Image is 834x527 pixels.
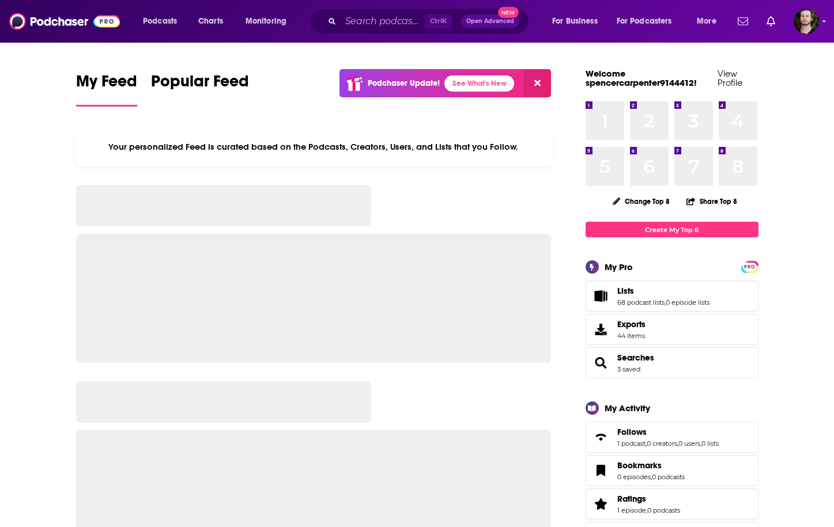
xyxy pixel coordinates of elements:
[76,127,552,166] div: Your personalized Feed is curated based on the Podcasts, Creators, Users, and Lists that you Follow.
[794,9,819,34] button: Show profile menu
[677,439,678,448] span: ,
[733,12,753,31] a: Show notifications dropdown
[617,286,710,296] a: Lists
[646,506,647,514] span: ,
[689,12,731,31] button: open menu
[678,439,700,448] a: 0 users
[617,473,651,481] a: 0 episodes
[143,13,177,29] span: Podcasts
[718,68,742,88] a: View Profile
[9,10,120,32] img: Podchaser - Follow, Share and Rate Podcasts
[617,319,646,329] span: Exports
[544,12,612,31] button: open menu
[697,13,716,29] span: More
[651,473,652,481] span: ,
[701,439,719,448] a: 0 lists
[586,280,758,312] span: Lists
[368,78,440,88] p: Podchaser Update!
[586,222,758,237] a: Create My Top 8
[606,194,677,208] button: Change Top 8
[617,13,672,29] span: For Podcasters
[135,12,192,31] button: open menu
[617,332,646,340] span: 44 items
[586,68,697,88] a: Welcome spencercarpenter9144412!
[590,355,613,371] a: Searches
[586,488,758,520] span: Ratings
[237,12,301,31] button: open menu
[198,13,223,29] span: Charts
[617,286,634,296] span: Lists
[686,190,738,213] button: Share Top 8
[646,439,647,448] span: ,
[590,462,613,479] a: Bookmarks
[665,298,666,306] span: ,
[341,12,425,31] input: Search podcasts, credits, & more...
[246,13,286,29] span: Monitoring
[461,14,519,28] button: Open AdvancedNew
[647,506,680,514] a: 0 podcasts
[320,8,540,35] div: Search podcasts, credits, & more...
[586,422,758,453] span: Follows
[617,494,646,504] span: Ratings
[605,403,650,414] div: My Activity
[552,13,598,29] span: For Business
[444,75,514,92] a: See What's New
[617,460,662,471] span: Bookmarks
[794,9,819,34] span: Logged in as OutlierAudio
[498,7,519,18] span: New
[466,18,514,24] span: Open Advanced
[743,262,757,271] a: PRO
[590,288,613,304] a: Lists
[647,439,677,448] a: 0 creators
[151,71,249,98] span: Popular Feed
[666,298,710,306] a: 0 episode lists
[617,494,680,504] a: Ratings
[590,429,613,445] a: Follows
[617,365,640,373] a: 3 saved
[617,427,647,437] span: Follows
[617,352,654,363] a: Searches
[586,347,758,378] span: Searches
[586,455,758,486] span: Bookmarks
[76,71,137,98] span: My Feed
[617,506,646,514] a: 1 episode
[617,298,665,306] a: 68 podcast lists
[617,439,646,448] a: 1 podcast
[191,12,230,31] a: Charts
[617,427,719,437] a: Follows
[794,9,819,34] img: User Profile
[76,71,137,107] a: My Feed
[652,473,685,481] a: 0 podcasts
[586,314,758,345] a: Exports
[700,439,701,448] span: ,
[743,263,757,271] span: PRO
[590,321,613,338] span: Exports
[762,12,780,31] a: Show notifications dropdown
[425,14,452,29] span: Ctrl K
[609,12,689,31] button: open menu
[605,261,633,272] div: My Pro
[590,496,613,512] a: Ratings
[151,71,249,107] a: Popular Feed
[617,460,685,471] a: Bookmarks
